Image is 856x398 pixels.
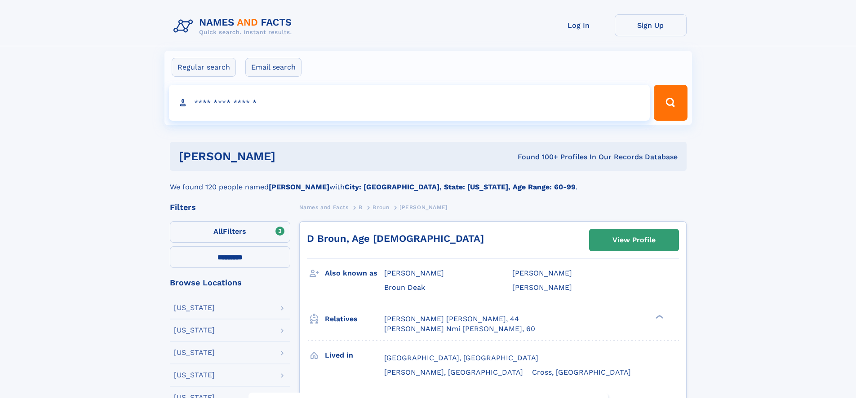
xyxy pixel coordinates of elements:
[384,354,538,362] span: [GEOGRAPHIC_DATA], [GEOGRAPHIC_DATA]
[325,311,384,327] h3: Relatives
[654,85,687,121] button: Search Button
[373,204,389,210] span: Broun
[384,324,535,334] a: [PERSON_NAME] Nmi [PERSON_NAME], 60
[345,183,576,191] b: City: [GEOGRAPHIC_DATA], State: [US_STATE], Age Range: 60-99
[384,368,523,376] span: [PERSON_NAME], [GEOGRAPHIC_DATA]
[532,368,631,376] span: Cross, [GEOGRAPHIC_DATA]
[179,151,397,162] h1: [PERSON_NAME]
[174,327,215,334] div: [US_STATE]
[170,203,290,211] div: Filters
[399,204,448,210] span: [PERSON_NAME]
[590,229,679,251] a: View Profile
[512,269,572,277] span: [PERSON_NAME]
[169,85,650,121] input: search input
[384,283,425,292] span: Broun Deak
[170,279,290,287] div: Browse Locations
[299,201,349,213] a: Names and Facts
[174,304,215,311] div: [US_STATE]
[384,314,519,324] a: [PERSON_NAME] [PERSON_NAME], 44
[359,201,363,213] a: B
[615,14,687,36] a: Sign Up
[213,227,223,236] span: All
[325,266,384,281] h3: Also known as
[170,14,299,39] img: Logo Names and Facts
[307,233,484,244] a: D Broun, Age [DEMOGRAPHIC_DATA]
[396,152,678,162] div: Found 100+ Profiles In Our Records Database
[170,221,290,243] label: Filters
[174,349,215,356] div: [US_STATE]
[325,348,384,363] h3: Lived in
[172,58,236,77] label: Regular search
[512,283,572,292] span: [PERSON_NAME]
[384,269,444,277] span: [PERSON_NAME]
[359,204,363,210] span: B
[269,183,329,191] b: [PERSON_NAME]
[174,372,215,379] div: [US_STATE]
[612,230,656,250] div: View Profile
[170,171,687,192] div: We found 120 people named with .
[543,14,615,36] a: Log In
[245,58,302,77] label: Email search
[653,314,664,319] div: ❯
[373,201,389,213] a: Broun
